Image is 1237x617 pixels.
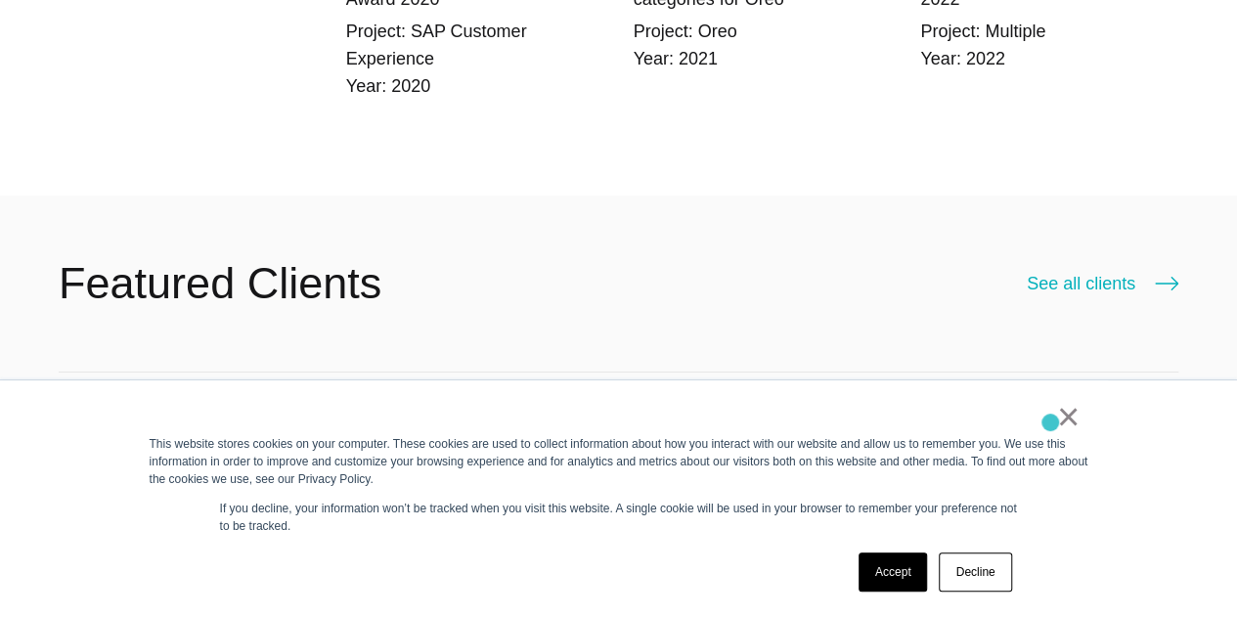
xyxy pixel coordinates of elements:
div: Year: 2020 [346,72,604,100]
div: Project: SAP Customer Experience [346,18,604,72]
div: This website stores cookies on your computer. These cookies are used to collect information about... [150,435,1088,488]
p: If you decline, your information won’t be tracked when you visit this website. A single cookie wi... [220,500,1018,535]
div: Project: Oreo [634,18,892,45]
a: See all clients [1027,270,1178,297]
div: Year: 2021 [634,45,892,72]
div: Year: 2022 [920,45,1178,72]
h2: Featured Clients [59,254,381,313]
a: Accept [859,552,928,592]
a: × [1057,408,1081,425]
a: Decline [939,552,1011,592]
div: Project: Multiple [920,18,1178,45]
